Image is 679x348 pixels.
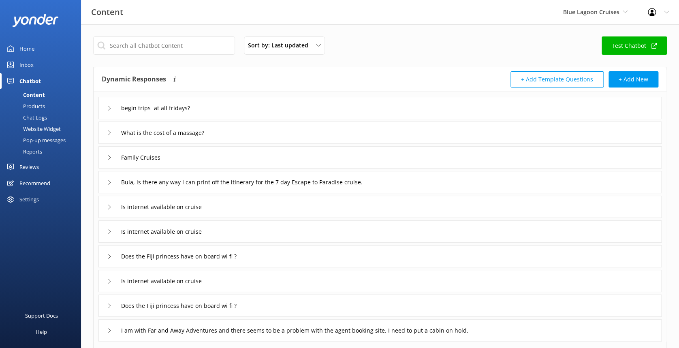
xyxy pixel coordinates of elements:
[19,175,50,191] div: Recommend
[5,123,81,135] a: Website Widget
[36,324,47,340] div: Help
[5,146,42,157] div: Reports
[5,135,66,146] div: Pop-up messages
[5,135,81,146] a: Pop-up messages
[510,71,604,88] button: + Add Template Questions
[5,100,45,112] div: Products
[5,146,81,157] a: Reports
[563,8,619,16] span: Blue Lagoon Cruises
[609,71,658,88] button: + Add New
[5,112,47,123] div: Chat Logs
[5,123,61,135] div: Website Widget
[91,6,123,19] h3: Content
[5,112,81,123] a: Chat Logs
[19,159,39,175] div: Reviews
[248,41,313,50] span: Sort by: Last updated
[12,14,59,27] img: yonder-white-logo.png
[19,57,34,73] div: Inbox
[19,41,34,57] div: Home
[19,73,41,89] div: Chatbot
[102,71,166,88] h4: Dynamic Responses
[602,36,667,55] a: Test Chatbot
[5,100,81,112] a: Products
[5,89,45,100] div: Content
[25,307,58,324] div: Support Docs
[19,191,39,207] div: Settings
[93,36,235,55] input: Search all Chatbot Content
[5,89,81,100] a: Content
